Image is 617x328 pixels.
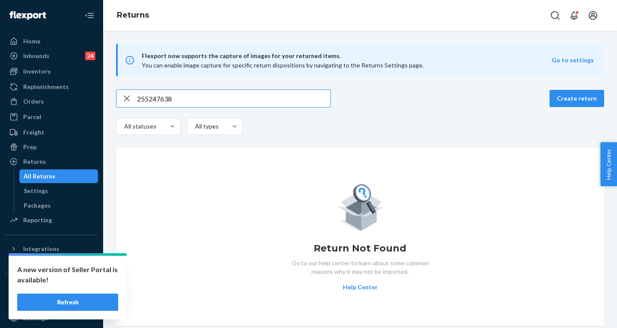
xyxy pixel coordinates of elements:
a: Freight [5,126,98,139]
iframe: Opens a widget where you can chat to one of our agents [561,302,608,324]
div: All statuses [124,122,155,131]
ol: breadcrumbs [110,3,156,28]
span: You can enable image capture for specific return dispositions by navigating to the Returns Settin... [142,61,424,69]
a: Home [5,34,98,48]
a: Returns [5,155,98,169]
button: Open account menu [584,7,602,24]
div: Home [23,37,40,46]
a: Settings [19,184,98,198]
p: A new version of Seller Portal is available! [17,264,118,285]
a: Replenishments [5,80,98,94]
h1: Return Not Found [314,242,406,255]
div: All Returns [24,172,55,181]
a: All Returns [19,169,98,183]
button: Help Center [600,142,617,186]
img: Empty list [337,182,384,231]
a: Packages [19,199,98,212]
a: Reporting [5,213,98,227]
a: Inventory [5,64,98,78]
a: Inbounds24 [5,49,98,63]
a: Returns [117,10,149,20]
button: Integrations [5,242,98,256]
a: Settings [5,311,98,325]
div: Packages [24,201,51,210]
button: Help Center [343,283,378,291]
button: Open Search Box [547,7,564,24]
button: Refresh [17,294,118,311]
p: Go to our help center to learn about some common reasons why it may not be imported. [285,259,435,276]
a: Add Integration [5,259,98,270]
button: Go to settings [552,56,594,64]
div: Integrations [23,245,59,253]
button: Fast Tags [5,280,98,294]
div: Prep [23,143,37,151]
div: Settings [24,187,48,195]
button: Open notifications [565,7,583,24]
button: Create return [550,90,604,107]
div: Inventory [23,67,51,76]
div: Reporting [23,216,52,224]
span: Flexport now supports the capture of images for your returned items. [142,51,552,61]
div: Freight [23,128,44,137]
div: Inbounds [23,52,49,60]
div: Returns [23,157,46,166]
a: Orders [5,95,98,108]
div: All types [195,122,217,131]
div: 24 [85,52,95,60]
div: Orders [23,97,44,106]
div: Parcel [23,113,41,121]
button: Close Navigation [81,7,98,24]
a: Prep [5,140,98,154]
img: Flexport logo [9,11,46,20]
a: Parcel [5,110,98,124]
input: Search returns by rma, id, tracking number [137,90,330,107]
a: Add Fast Tag [5,297,98,308]
div: Replenishments [23,83,69,91]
